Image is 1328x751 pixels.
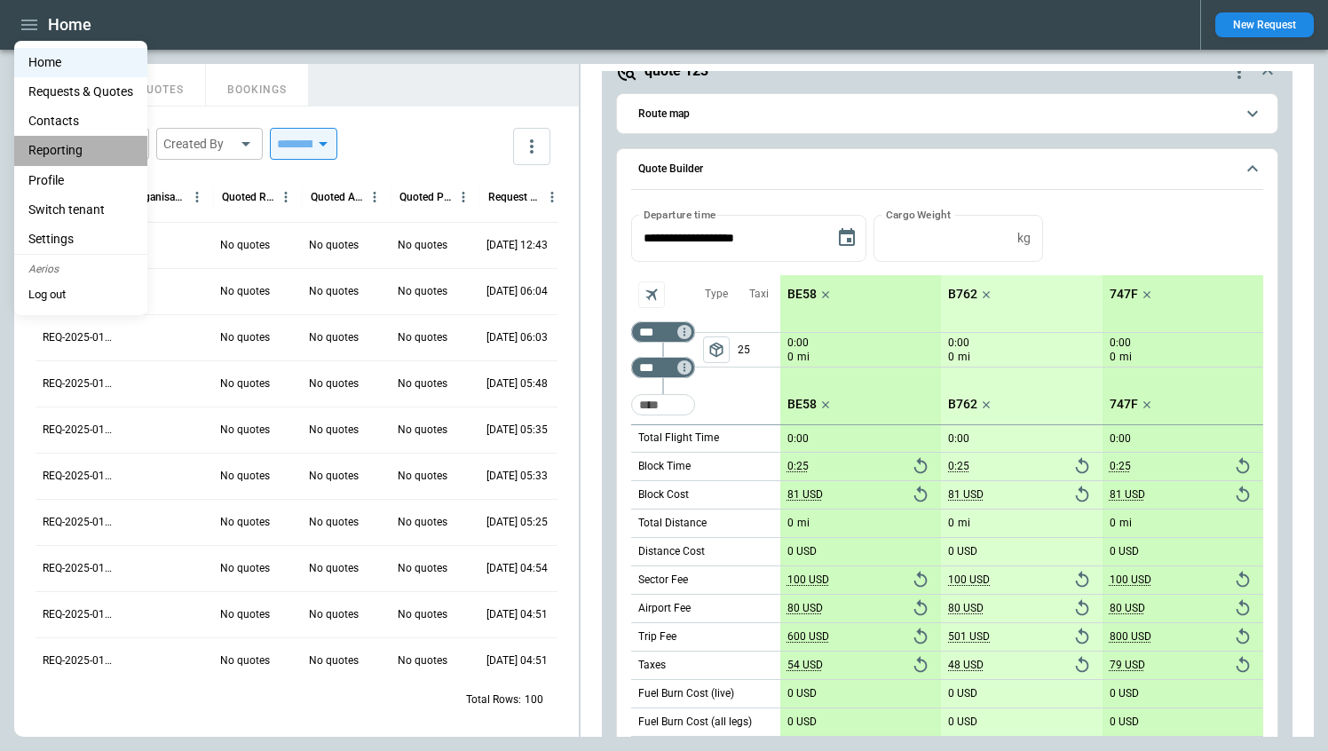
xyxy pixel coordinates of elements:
[14,136,147,165] a: Reporting
[14,48,147,77] a: Home
[14,107,147,136] a: Contacts
[14,195,147,225] li: Switch tenant
[14,166,147,195] a: Profile
[14,77,147,107] a: Requests & Quotes
[14,225,147,254] a: Settings
[14,255,147,281] p: Aerios
[14,281,80,308] button: Log out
